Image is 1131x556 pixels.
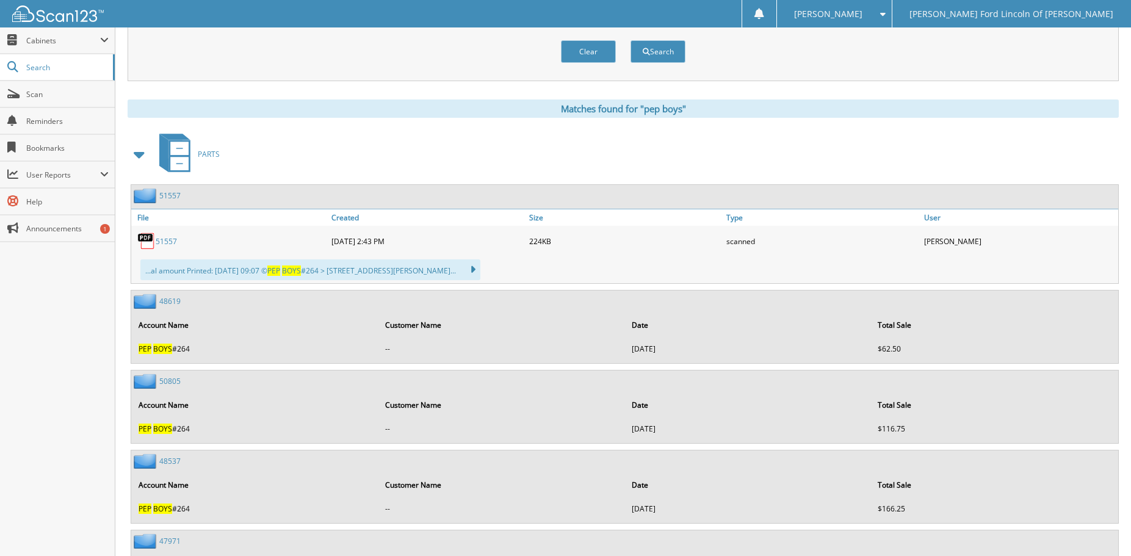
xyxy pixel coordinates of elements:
[134,533,159,549] img: folder2.png
[139,344,151,354] span: PEP
[153,504,172,514] span: BOYS
[134,374,159,389] img: folder2.png
[128,99,1119,118] div: Matches found for "pep boys"
[379,312,624,338] th: Customer Name
[134,453,159,469] img: folder2.png
[872,392,1117,417] th: Total Sale
[140,259,480,280] div: ...al amount Printed: [DATE] 09:07 © #264 > [STREET_ADDRESS][PERSON_NAME]...
[921,229,1118,253] div: [PERSON_NAME]
[159,456,181,466] a: 48537
[626,312,871,338] th: Date
[153,344,172,354] span: BOYS
[26,170,100,180] span: User Reports
[267,265,280,276] span: PEP
[159,296,181,306] a: 48619
[139,504,151,514] span: PEP
[132,339,378,359] td: #264
[26,116,109,126] span: Reminders
[132,499,378,519] td: #264
[626,392,871,417] th: Date
[379,392,624,417] th: Customer Name
[159,190,181,201] a: 51557
[159,536,181,546] a: 47971
[626,499,871,519] td: [DATE]
[921,209,1118,226] a: User
[872,339,1117,359] td: $62.50
[156,236,177,247] a: 51557
[26,62,107,73] span: Search
[872,472,1117,497] th: Total Sale
[872,419,1117,439] td: $116.75
[137,232,156,250] img: PDF.png
[723,229,920,253] div: scanned
[526,229,723,253] div: 224KB
[872,312,1117,338] th: Total Sale
[134,294,159,309] img: folder2.png
[379,472,624,497] th: Customer Name
[153,424,172,434] span: BOYS
[26,89,109,99] span: Scan
[379,419,624,439] td: --
[723,209,920,226] a: Type
[328,229,526,253] div: [DATE] 2:43 PM
[794,10,862,18] span: [PERSON_NAME]
[198,149,220,159] span: PARTS
[132,419,378,439] td: #264
[909,10,1113,18] span: [PERSON_NAME] Ford Lincoln Of [PERSON_NAME]
[561,40,616,63] button: Clear
[132,392,378,417] th: Account Name
[100,224,110,234] div: 1
[526,209,723,226] a: Size
[26,197,109,207] span: Help
[872,499,1117,519] td: $166.25
[282,265,301,276] span: BOYS
[26,143,109,153] span: Bookmarks
[26,35,100,46] span: Cabinets
[132,312,378,338] th: Account Name
[131,209,328,226] a: File
[12,5,104,22] img: scan123-logo-white.svg
[132,472,378,497] th: Account Name
[139,424,151,434] span: PEP
[379,499,624,519] td: --
[626,419,871,439] td: [DATE]
[26,223,109,234] span: Announcements
[379,339,624,359] td: --
[152,130,220,178] a: PARTS
[631,40,685,63] button: Search
[328,209,526,226] a: Created
[626,339,871,359] td: [DATE]
[626,472,871,497] th: Date
[134,188,159,203] img: folder2.png
[159,376,181,386] a: 50805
